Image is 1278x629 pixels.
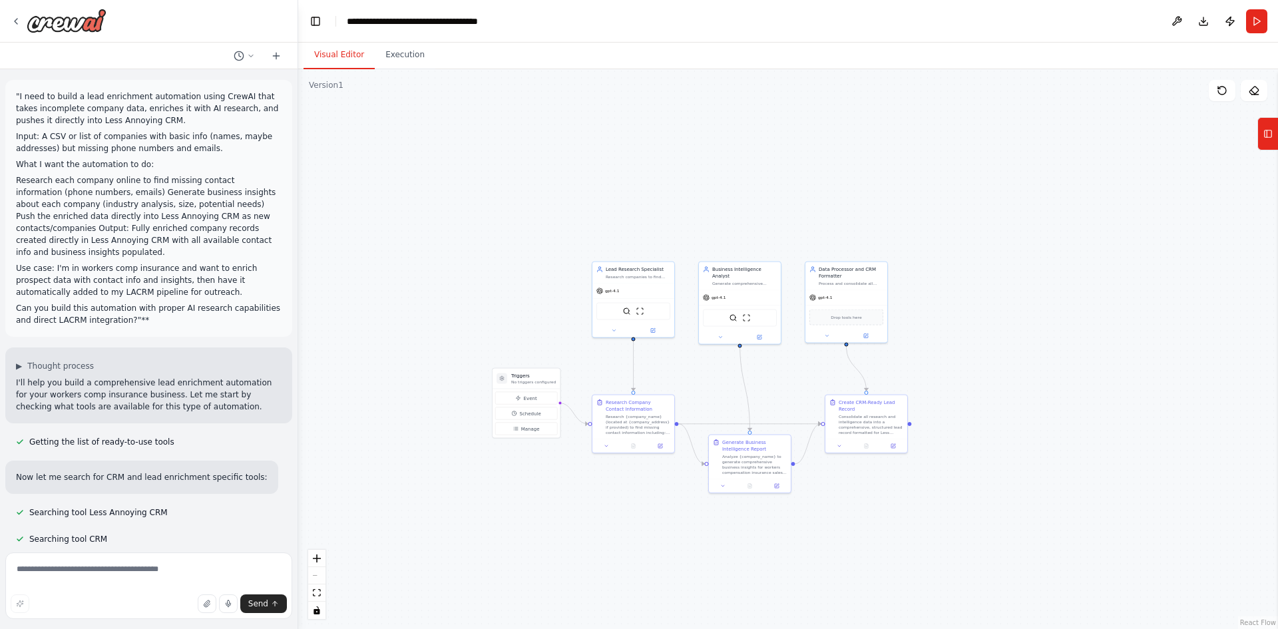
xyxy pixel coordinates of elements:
[606,399,670,413] div: Research Company Contact Information
[11,594,29,613] button: Improve this prompt
[27,9,106,33] img: Logo
[228,48,260,64] button: Switch to previous chat
[592,395,675,454] div: Research Company Contact InformationResearch {company_name} (located at {company_address} if prov...
[16,377,282,413] p: I'll help you build a comprehensive lead enrichment automation for your workers comp insurance bu...
[712,266,777,280] div: Business Intelligence Analyst
[847,332,885,340] button: Open in side panel
[795,421,821,467] g: Edge from f0a20cf6-951a-4aa9-b0cb-170c07a5e267 to 7b83efa3-ebc8-45cc-8b4b-0f5518f9c169
[29,507,168,518] span: Searching tool Less Annoying CRM
[308,550,325,567] button: zoom in
[16,471,268,483] p: Now let me search for CRM and lead enrichment specific tools:
[765,482,788,490] button: Open in side panel
[619,442,647,450] button: No output available
[729,314,737,322] img: SerplyWebSearchTool
[511,379,556,385] p: No triggers configured
[29,534,107,544] span: Searching tool CRM
[495,423,557,435] button: Manage
[698,262,781,345] div: Business Intelligence AnalystGenerate comprehensive business insights about {company_name} includ...
[306,12,325,31] button: Hide left sidebar
[308,550,325,619] div: React Flow controls
[16,361,22,371] span: ▶
[492,368,560,439] div: TriggersNo triggers configuredEventScheduleManage
[649,442,672,450] button: Open in side panel
[831,314,861,321] span: Drop tools here
[722,439,787,453] div: Generate Business Intelligence Report
[606,274,670,280] div: Research companies to find missing contact information including phone numbers, emails, and key p...
[495,407,557,420] button: Schedule
[634,327,672,335] button: Open in side panel
[606,414,670,435] div: Research {company_name} (located at {company_address} if provided) to find missing contact inform...
[16,361,94,371] button: ▶Thought process
[16,91,282,126] p: "I need to build a lead enrichment automation using CrewAI that takes incomplete company data, en...
[308,584,325,602] button: fit view
[559,400,588,427] g: Edge from triggers to 7c27aa5d-44c7-404a-ad36-2595cc0cd560
[722,454,787,475] div: Analyze {company_name} to generate comprehensive business insights for workers compensation insur...
[742,314,750,322] img: ScrapeWebsiteTool
[308,602,325,619] button: toggle interactivity
[843,347,869,391] g: Edge from 989a1d1e-14a6-4474-8223-26be407ca1e1 to 7b83efa3-ebc8-45cc-8b4b-0f5518f9c169
[219,594,238,613] button: Click to speak your automation idea
[16,130,282,154] p: Input: A CSV or list of companies with basic info (names, maybe addresses) but missing phone numb...
[248,598,268,609] span: Send
[198,594,216,613] button: Upload files
[630,341,636,391] g: Edge from f62df647-7ba7-4288-818e-9abc79b469c0 to 7c27aa5d-44c7-404a-ad36-2595cc0cd560
[266,48,287,64] button: Start a new chat
[511,373,556,379] h3: Triggers
[16,158,282,170] p: What I want the automation to do:
[521,425,540,432] span: Manage
[712,281,777,286] div: Generate comprehensive business insights about {company_name} including industry analysis, compan...
[592,262,675,338] div: Lead Research SpecialistResearch companies to find missing contact information including phone nu...
[240,594,287,613] button: Send
[736,482,763,490] button: No output available
[606,266,670,273] div: Lead Research Specialist
[1240,619,1276,626] a: React Flow attribution
[347,15,478,28] nav: breadcrumb
[375,41,435,69] button: Execution
[712,295,726,300] span: gpt-4.1
[622,308,630,315] img: SerplyWebSearchTool
[678,421,704,467] g: Edge from 7c27aa5d-44c7-404a-ad36-2595cc0cd560 to f0a20cf6-951a-4aa9-b0cb-170c07a5e267
[524,395,537,401] span: Event
[819,281,883,286] div: Process and consolidate all enriched company data into a structured format ready for Less Annoyin...
[818,295,833,300] span: gpt-4.1
[16,174,282,258] p: Research each company online to find missing contact information (phone numbers, emails) Generate...
[839,414,903,435] div: Consolidate all research and intelligence data into a comprehensive, structured lead record forma...
[852,442,880,450] button: No output available
[605,288,620,294] span: gpt-4.1
[27,361,94,371] span: Thought process
[805,262,888,343] div: Data Processor and CRM FormatterProcess and consolidate all enriched company data into a structur...
[29,437,174,447] span: Getting the list of ready-to-use tools
[520,410,541,417] span: Schedule
[708,435,791,494] div: Generate Business Intelligence ReportAnalyze {company_name} to generate comprehensive business in...
[740,333,778,341] button: Open in side panel
[636,308,644,315] img: ScrapeWebsiteTool
[736,341,753,431] g: Edge from ba2abfa3-7e3b-4317-96eb-35d7276d5335 to f0a20cf6-951a-4aa9-b0cb-170c07a5e267
[839,399,903,413] div: Create CRM-Ready Lead Record
[309,80,343,91] div: Version 1
[678,421,821,427] g: Edge from 7c27aa5d-44c7-404a-ad36-2595cc0cd560 to 7b83efa3-ebc8-45cc-8b4b-0f5518f9c169
[882,442,905,450] button: Open in side panel
[495,392,557,405] button: Event
[819,266,883,280] div: Data Processor and CRM Formatter
[16,302,282,326] p: Can you build this automation with proper AI research capabilities and direct LACRM integration?"**
[304,41,375,69] button: Visual Editor
[825,395,908,454] div: Create CRM-Ready Lead RecordConsolidate all research and intelligence data into a comprehensive, ...
[16,262,282,298] p: Use case: I'm in workers comp insurance and want to enrich prospect data with contact info and in...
